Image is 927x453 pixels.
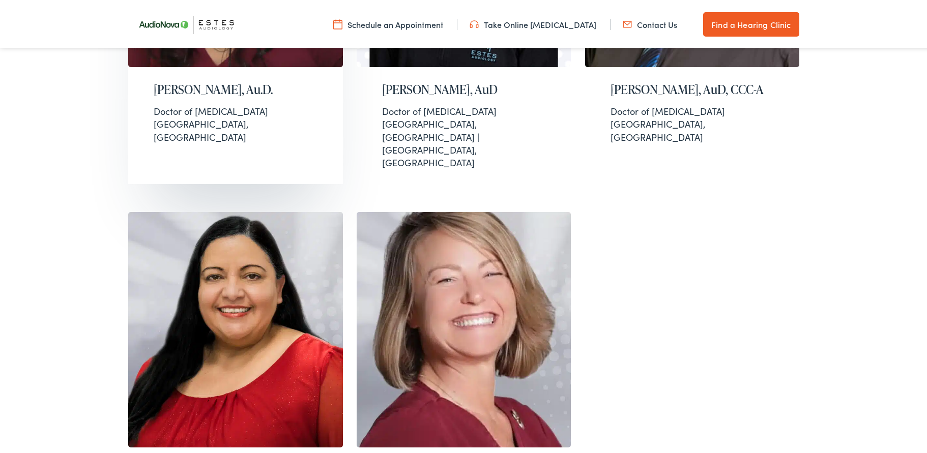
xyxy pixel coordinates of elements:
div: Doctor of [MEDICAL_DATA] [382,103,546,115]
div: Doctor of [MEDICAL_DATA] [611,103,774,115]
div: [GEOGRAPHIC_DATA], [GEOGRAPHIC_DATA] [154,103,317,141]
h2: [PERSON_NAME], AuD [382,80,546,95]
h2: [PERSON_NAME], AuD, CCC-A [611,80,774,95]
img: utility icon [333,17,342,28]
img: utility icon [470,17,479,28]
div: Doctor of [MEDICAL_DATA] [154,103,317,115]
a: Take Online [MEDICAL_DATA] [470,17,596,28]
a: Find a Hearing Clinic [703,10,799,35]
div: [GEOGRAPHIC_DATA], [GEOGRAPHIC_DATA] [611,103,774,141]
a: Contact Us [623,17,677,28]
h2: [PERSON_NAME], Au.D. [154,80,317,95]
div: [GEOGRAPHIC_DATA], [GEOGRAPHIC_DATA] | [GEOGRAPHIC_DATA], [GEOGRAPHIC_DATA] [382,103,546,167]
img: utility icon [623,17,632,28]
a: Schedule an Appointment [333,17,443,28]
